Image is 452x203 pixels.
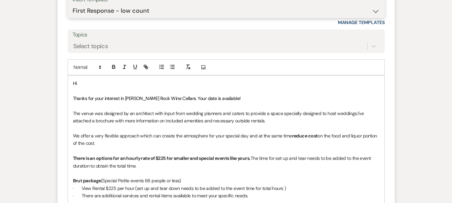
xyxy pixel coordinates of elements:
p: · There are additional services and rental items available to meet your specific needs. [73,192,379,199]
p: · View Rental $225 per hour (set up and tear down needs to be added to the event time for total h... [73,185,379,192]
p: (Special Petite events 66 people or less) [73,177,379,184]
span: Hi [73,80,77,86]
div: Select topics [73,42,108,51]
strong: Brut package [73,178,101,184]
strong: There is an options for an hourly rate of $225 for smaller and special events like yours. [73,155,251,161]
p: The venue was designed by an architect with input from wedding planners and caters to provide a s... [73,110,379,125]
label: Topics [73,30,380,40]
span: Thanks for your interest in [PERSON_NAME] Rock Wine Cellars. Your date is available! [73,95,241,101]
strong: reduce cost [292,133,318,139]
p: The time for set up and tear needs to be added to the event duration to obtain the total time. [73,155,379,170]
span: We offer a very flexible approach which can create the atmosphere for your special day and at the... [73,133,292,139]
a: Manage Templates [338,19,385,25]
